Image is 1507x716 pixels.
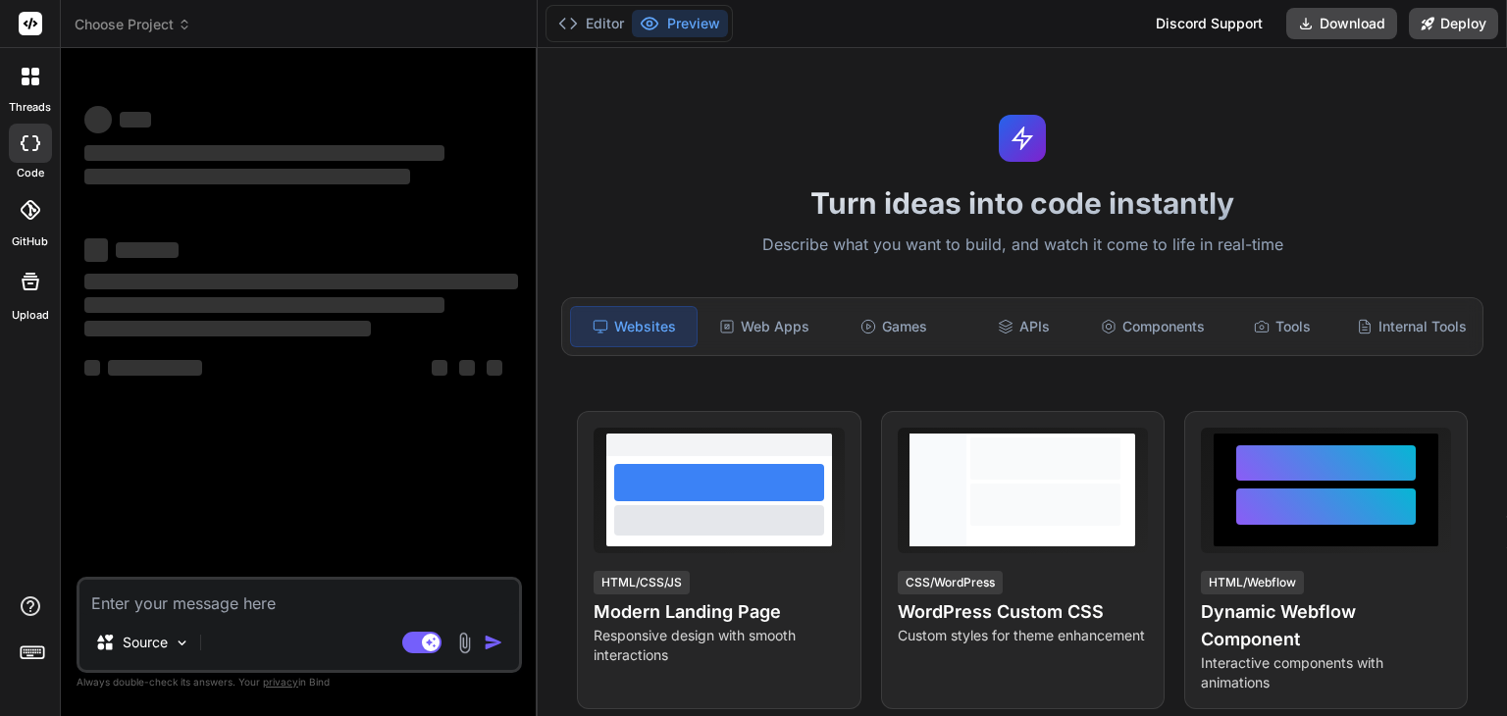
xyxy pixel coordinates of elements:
span: ‌ [84,274,518,289]
img: Pick Models [174,635,190,651]
span: ‌ [432,360,447,376]
h1: Turn ideas into code instantly [549,185,1495,221]
label: code [17,165,44,181]
div: Components [1090,306,1216,347]
div: Tools [1220,306,1345,347]
p: Always double-check its answers. Your in Bind [77,673,522,691]
span: ‌ [84,238,108,262]
button: Preview [632,10,728,37]
p: Responsive design with smooth interactions [594,626,844,665]
div: Websites [570,306,698,347]
span: ‌ [84,360,100,376]
span: ‌ [487,360,502,376]
button: Deploy [1409,8,1498,39]
span: ‌ [84,106,112,133]
div: HTML/Webflow [1201,571,1304,594]
span: ‌ [459,360,475,376]
p: Interactive components with animations [1201,653,1451,692]
div: APIs [961,306,1086,347]
button: Download [1286,8,1397,39]
p: Describe what you want to build, and watch it come to life in real-time [549,232,1495,258]
div: Games [831,306,957,347]
span: privacy [263,676,298,688]
label: GitHub [12,233,48,250]
div: Discord Support [1144,8,1274,39]
div: Web Apps [702,306,827,347]
span: ‌ [84,169,410,184]
span: ‌ [108,360,202,376]
p: Source [123,633,168,652]
span: Choose Project [75,15,191,34]
div: HTML/CSS/JS [594,571,690,594]
img: attachment [453,632,476,654]
span: ‌ [120,112,151,128]
h4: WordPress Custom CSS [898,598,1148,626]
div: CSS/WordPress [898,571,1003,594]
label: Upload [12,307,49,324]
div: Internal Tools [1349,306,1475,347]
h4: Dynamic Webflow Component [1201,598,1451,653]
button: Editor [550,10,632,37]
label: threads [9,99,51,116]
p: Custom styles for theme enhancement [898,626,1148,645]
span: ‌ [116,242,179,258]
img: icon [484,633,503,652]
span: ‌ [84,145,444,161]
span: ‌ [84,321,371,336]
h4: Modern Landing Page [594,598,844,626]
span: ‌ [84,297,444,313]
